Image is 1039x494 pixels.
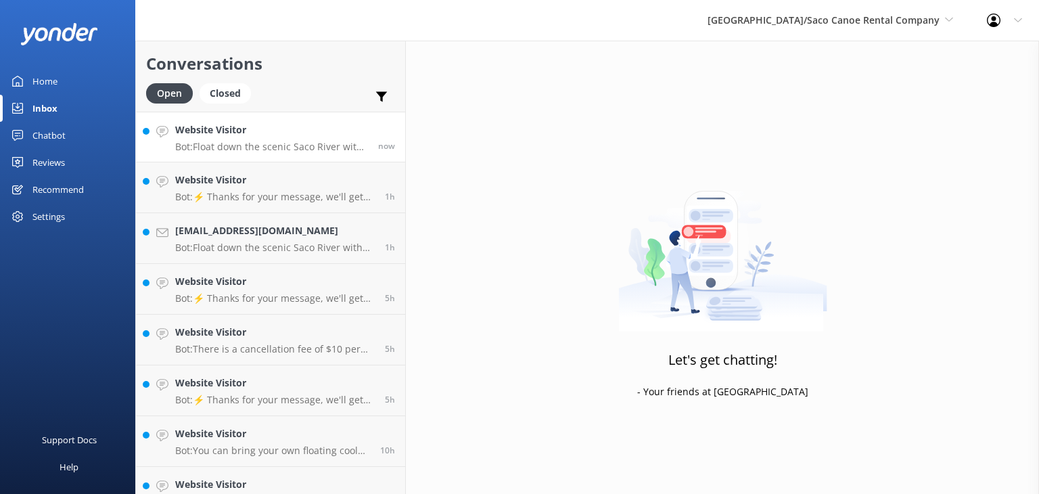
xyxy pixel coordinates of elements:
[136,213,405,264] a: [EMAIL_ADDRESS][DOMAIN_NAME]Bot:Float down the scenic Saco River with our tubing trips! Check out...
[136,162,405,213] a: Website VisitorBot:⚡ Thanks for your message, we'll get back to you as soon as we can. You're als...
[136,416,405,467] a: Website VisitorBot:You can bring your own floating cooler, but we do not transport private tubes.10h
[136,264,405,315] a: Website VisitorBot:⚡ Thanks for your message, we'll get back to you as soon as we can. You're als...
[200,83,251,104] div: Closed
[32,122,66,149] div: Chatbot
[175,394,375,406] p: Bot: ⚡ Thanks for your message, we'll get back to you as soon as we can. You're also welcome to k...
[708,14,940,26] span: [GEOGRAPHIC_DATA]/Saco Canoe Rental Company
[146,83,193,104] div: Open
[385,292,395,304] span: Aug 29 2025 09:35am (UTC -05:00) America/Cancun
[200,85,258,100] a: Closed
[175,426,370,441] h4: Website Visitor
[385,394,395,405] span: Aug 29 2025 09:10am (UTC -05:00) America/Cancun
[136,315,405,365] a: Website VisitorBot:There is a cancellation fee of $10 per reservation. For more details, you can ...
[42,426,97,453] div: Support Docs
[146,51,395,76] h2: Conversations
[385,343,395,355] span: Aug 29 2025 09:31am (UTC -05:00) America/Cancun
[175,274,375,289] h4: Website Visitor
[175,223,375,238] h4: [EMAIL_ADDRESS][DOMAIN_NAME]
[637,384,808,399] p: - Your friends at [GEOGRAPHIC_DATA]
[175,445,370,457] p: Bot: You can bring your own floating cooler, but we do not transport private tubes.
[175,173,375,187] h4: Website Visitor
[60,453,78,480] div: Help
[175,376,375,390] h4: Website Visitor
[175,191,375,203] p: Bot: ⚡ Thanks for your message, we'll get back to you as soon as we can. You're also welcome to k...
[32,68,57,95] div: Home
[175,292,375,305] p: Bot: ⚡ Thanks for your message, we'll get back to you as soon as we can. You're also welcome to k...
[175,343,375,355] p: Bot: There is a cancellation fee of $10 per reservation. For more details, you can view our cance...
[32,95,57,122] div: Inbox
[32,149,65,176] div: Reviews
[175,242,375,254] p: Bot: Float down the scenic Saco River with our tubing trips! Check out rates and trip details at ...
[175,141,368,153] p: Bot: Float down the scenic Saco River with our tubing trips! Check out rates and trip details at ...
[385,242,395,253] span: Aug 29 2025 01:10pm (UTC -05:00) America/Cancun
[380,445,395,456] span: Aug 29 2025 04:33am (UTC -05:00) America/Cancun
[136,112,405,162] a: Website VisitorBot:Float down the scenic Saco River with our tubing trips! Check out rates and tr...
[385,191,395,202] span: Aug 29 2025 01:22pm (UTC -05:00) America/Cancun
[32,203,65,230] div: Settings
[175,325,375,340] h4: Website Visitor
[668,349,777,371] h3: Let's get chatting!
[175,477,370,492] h4: Website Visitor
[32,176,84,203] div: Recommend
[136,365,405,416] a: Website VisitorBot:⚡ Thanks for your message, we'll get back to you as soon as we can. You're als...
[20,23,98,45] img: yonder-white-logo.png
[175,122,368,137] h4: Website Visitor
[378,140,395,152] span: Aug 29 2025 02:35pm (UTC -05:00) America/Cancun
[618,162,827,332] img: artwork of a man stealing a conversation from at giant smartphone
[146,85,200,100] a: Open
